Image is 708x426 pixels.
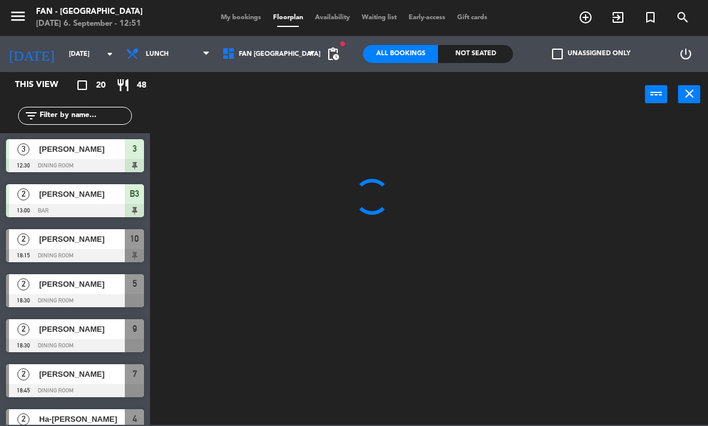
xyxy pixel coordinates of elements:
[339,40,346,47] span: fiber_manual_record
[133,322,137,336] span: 9
[649,86,664,101] i: power_input
[667,7,699,28] span: SEARCH
[39,278,125,290] span: [PERSON_NAME]
[682,86,697,101] i: close
[133,367,137,381] span: 7
[17,323,29,335] span: 2
[611,10,625,25] i: exit_to_app
[36,18,143,30] div: [DATE] 6. September - 12:51
[39,323,125,335] span: [PERSON_NAME]
[133,412,137,426] span: 4
[9,7,27,29] button: menu
[643,10,658,25] i: turned_in_not
[602,7,634,28] span: WALK IN
[103,47,117,61] i: arrow_drop_down
[451,14,493,21] span: Gift cards
[39,368,125,380] span: [PERSON_NAME]
[39,188,125,200] span: [PERSON_NAME]
[679,47,693,61] i: power_settings_new
[403,14,451,21] span: Early-access
[39,143,125,155] span: [PERSON_NAME]
[17,143,29,155] span: 3
[146,50,169,58] span: Lunch
[38,109,131,122] input: Filter by name...
[356,14,403,21] span: Waiting list
[24,109,38,123] i: filter_list
[39,413,125,425] span: Ha-[PERSON_NAME]
[676,10,690,25] i: search
[39,233,125,245] span: [PERSON_NAME]
[645,85,667,103] button: power_input
[17,413,29,425] span: 2
[309,14,356,21] span: Availability
[9,7,27,25] i: menu
[116,78,130,92] i: restaurant
[438,45,513,63] div: Not seated
[239,50,320,58] span: Fan [GEOGRAPHIC_DATA]
[130,187,139,201] span: B3
[326,47,340,61] span: pending_actions
[130,232,139,246] span: 10
[17,278,29,290] span: 2
[552,49,631,59] label: Unassigned only
[578,10,593,25] i: add_circle_outline
[17,368,29,380] span: 2
[569,7,602,28] span: BOOK TABLE
[137,79,146,92] span: 48
[363,45,438,63] div: All Bookings
[634,7,667,28] span: Special reservation
[552,49,563,59] span: check_box_outline_blank
[6,78,86,92] div: This view
[215,14,267,21] span: My bookings
[96,79,106,92] span: 20
[678,85,700,103] button: close
[75,78,89,92] i: crop_square
[17,233,29,245] span: 2
[267,14,309,21] span: Floorplan
[36,6,143,18] div: Fan - [GEOGRAPHIC_DATA]
[17,188,29,200] span: 2
[133,277,137,291] span: 5
[133,142,137,156] span: 3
